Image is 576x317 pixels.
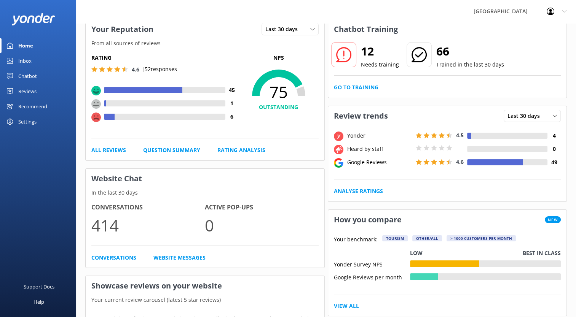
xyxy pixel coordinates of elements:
[153,254,206,262] a: Website Messages
[91,54,239,62] h5: Rating
[345,158,414,166] div: Google Reviews
[334,260,410,267] div: Yonder Survey NPS
[328,19,404,39] h3: Chatbot Training
[334,273,410,280] div: Google Reviews per month
[547,158,561,166] h4: 49
[436,42,504,60] h2: 66
[523,249,561,257] p: Best in class
[91,203,205,212] h4: Conversations
[91,254,136,262] a: Conversations
[547,132,561,140] h4: 4
[86,296,324,304] p: Your current review carousel (latest 5 star reviews)
[334,302,359,310] a: View All
[345,132,414,140] div: Yonder
[132,66,139,73] span: 4.6
[142,65,177,73] p: | 52 responses
[86,39,324,48] p: From all sources of reviews
[205,203,318,212] h4: Active Pop-ups
[18,99,47,114] div: Recommend
[412,235,442,241] div: Other/All
[86,19,159,39] h3: Your Reputation
[328,106,394,126] h3: Review trends
[18,38,33,53] div: Home
[86,276,324,296] h3: Showcase reviews on your website
[239,103,319,111] h4: OUTSTANDING
[436,60,504,69] p: Trained in the last 30 days
[345,145,414,153] div: Heard by staff
[205,212,318,238] p: 0
[361,42,399,60] h2: 12
[334,83,378,92] a: Go to Training
[225,99,239,108] h4: 1
[410,249,423,257] p: Low
[334,187,383,195] a: Analyse Ratings
[91,146,126,154] a: All Reviews
[334,235,378,244] p: Your benchmark:
[265,25,302,33] span: Last 30 days
[382,235,408,241] div: Tourism
[507,112,544,120] span: Last 30 days
[545,216,561,223] span: New
[217,146,265,154] a: Rating Analysis
[18,84,37,99] div: Reviews
[24,279,54,294] div: Support Docs
[34,294,44,309] div: Help
[239,82,319,101] span: 75
[18,53,32,68] div: Inbox
[225,113,239,121] h4: 6
[328,210,407,230] h3: How you compare
[447,235,516,241] div: > 1000 customers per month
[91,212,205,238] p: 414
[18,114,37,129] div: Settings
[547,145,561,153] h4: 0
[86,189,324,197] p: In the last 30 days
[456,132,464,139] span: 4.5
[86,169,324,189] h3: Website Chat
[11,13,55,25] img: yonder-white-logo.png
[239,54,319,62] p: NPS
[143,146,200,154] a: Question Summary
[361,60,399,69] p: Needs training
[18,68,37,84] div: Chatbot
[225,86,239,94] h4: 45
[456,158,464,165] span: 4.6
